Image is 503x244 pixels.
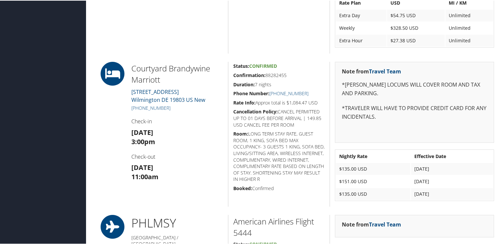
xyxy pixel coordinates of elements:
p: *TRAVELER WILL HAVE TO PROVIDE CREDIT CARD FOR ANY INCIDENTALS. [342,103,487,120]
td: Unlimited [445,21,493,33]
td: $135.00 USD [336,162,410,174]
a: [STREET_ADDRESS]Wilmington DE 19803 US New [131,88,205,103]
strong: Phone Number: [233,90,269,96]
td: [DATE] [411,175,493,187]
h4: Check-out [131,152,223,160]
h4: Check-in [131,117,223,124]
h5: LONG TERM STAY RATE, GUEST ROOM, 1 KING, SOFA BED MAX OCCUPANCY- 3 GUESTS 1 KING, SOFA BED, LIVIN... [233,130,325,182]
td: Weekly [336,21,386,33]
td: $328.50 USD [387,21,445,33]
td: [DATE] [411,187,493,199]
a: Travel Team [369,67,401,74]
h5: Approx total is $1,084.47 USD [233,99,325,105]
h5: 88282455 [233,71,325,78]
strong: Booked: [233,184,252,191]
p: *[PERSON_NAME] LOCUMS WILL COVER ROOM AND TAX AND PARKING. [342,80,487,97]
h5: CANCEL PERMITTED UP TO 01 DAYS BEFORE ARRIVAL | 149.85 USD CANCEL FEE PER ROOM [233,108,325,127]
strong: Status: [233,62,249,68]
strong: 3:00pm [131,137,155,145]
td: [DATE] [411,162,493,174]
h1: PHL MSY [131,214,223,231]
strong: Note from [342,220,401,227]
td: $27.38 USD [387,34,445,46]
td: Unlimited [445,9,493,21]
td: $151.00 USD [336,175,410,187]
strong: Confirmation: [233,71,265,78]
strong: Rate Info: [233,99,255,105]
a: Travel Team [369,220,401,227]
th: Nightly Rate [336,150,410,162]
h2: Courtyard Brandywine Marriott [131,62,223,84]
strong: Cancellation Policy: [233,108,278,114]
td: Unlimited [445,34,493,46]
td: Extra Hour [336,34,386,46]
strong: Room: [233,130,248,136]
h2: American Airlines Flight 5444 [233,215,325,237]
span: Confirmed [249,62,277,68]
td: $135.00 USD [336,187,410,199]
td: Extra Day [336,9,386,21]
strong: Note from [342,67,401,74]
h5: Confirmed [233,184,325,191]
td: $54.75 USD [387,9,445,21]
strong: [DATE] [131,162,153,171]
strong: Duration: [233,81,255,87]
strong: 11:00am [131,172,159,181]
a: [PHONE_NUMBER] [269,90,308,96]
strong: [DATE] [131,127,153,136]
th: Effective Date [411,150,493,162]
h5: 7 nights [233,81,325,87]
a: [PHONE_NUMBER] [131,104,170,110]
